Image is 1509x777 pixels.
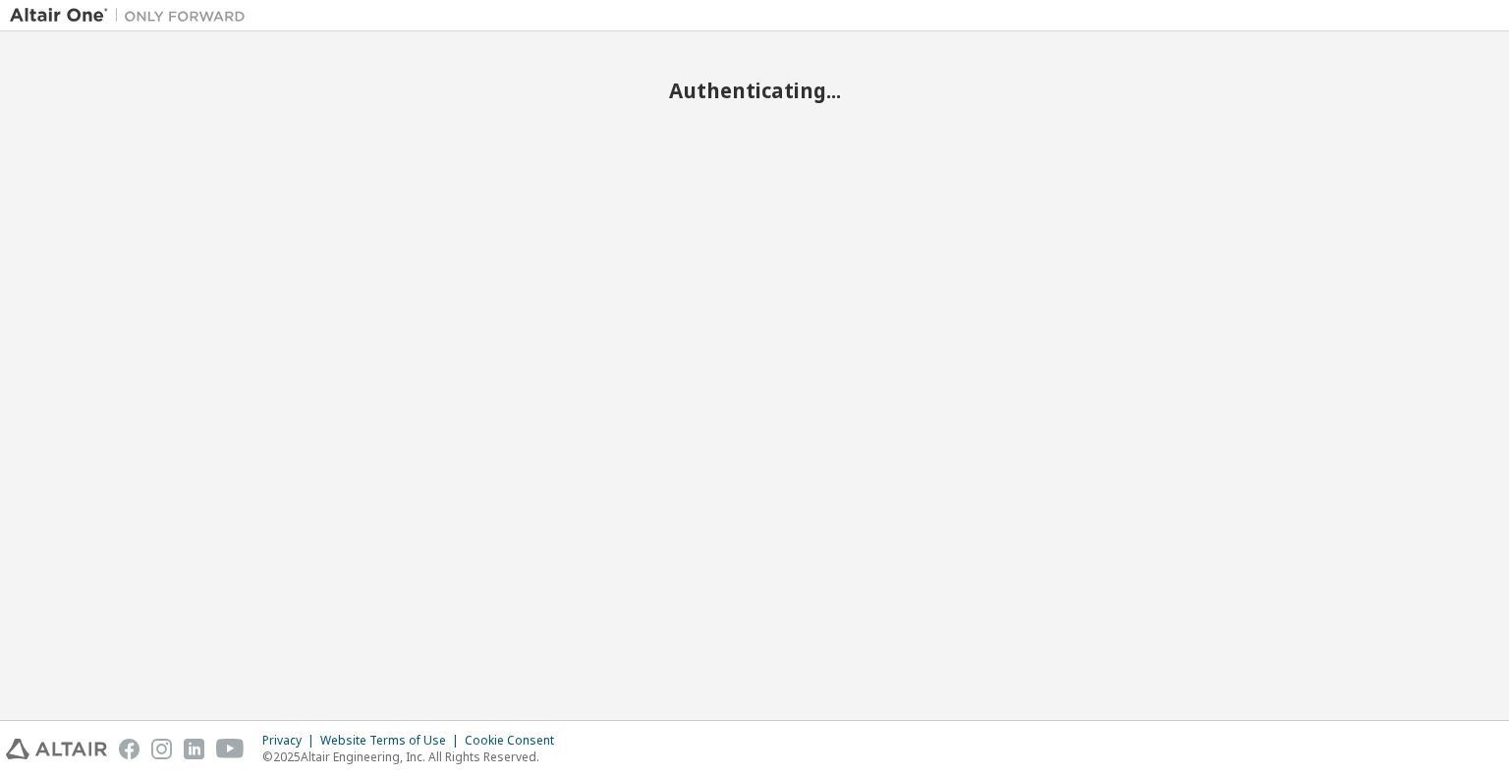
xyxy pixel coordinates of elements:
[6,739,107,759] img: altair_logo.svg
[10,78,1499,103] h2: Authenticating...
[216,739,245,759] img: youtube.svg
[151,739,172,759] img: instagram.svg
[10,6,255,26] img: Altair One
[184,739,204,759] img: linkedin.svg
[119,739,140,759] img: facebook.svg
[262,733,320,749] div: Privacy
[320,733,465,749] div: Website Terms of Use
[465,733,566,749] div: Cookie Consent
[262,749,566,765] p: © 2025 Altair Engineering, Inc. All Rights Reserved.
